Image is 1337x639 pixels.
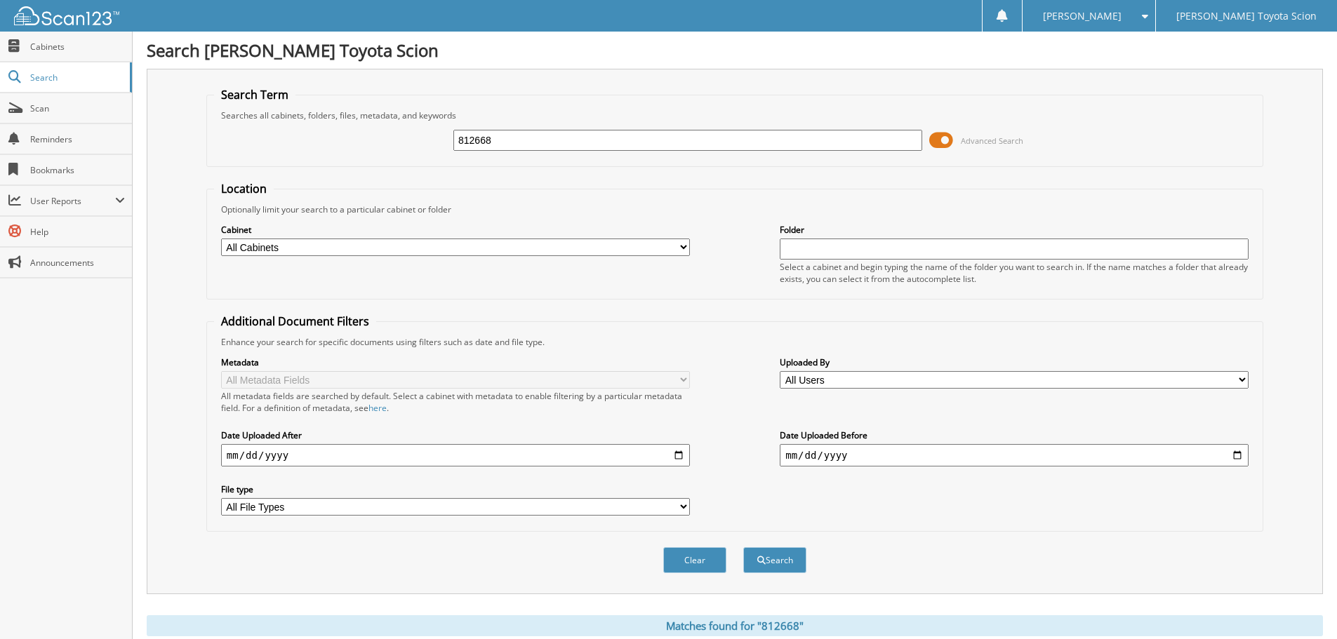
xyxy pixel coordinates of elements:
[780,444,1249,466] input: end
[14,6,119,25] img: scan123-logo-white.svg
[30,72,123,83] span: Search
[214,87,295,102] legend: Search Term
[147,39,1323,62] h1: Search [PERSON_NAME] Toyota Scion
[663,547,726,573] button: Clear
[30,195,115,207] span: User Reports
[221,390,690,414] div: All metadata fields are searched by default. Select a cabinet with metadata to enable filtering b...
[214,314,376,329] legend: Additional Document Filters
[147,615,1323,636] div: Matches found for "812668"
[221,483,690,495] label: File type
[780,429,1249,441] label: Date Uploaded Before
[214,181,274,196] legend: Location
[30,41,125,53] span: Cabinets
[30,102,125,114] span: Scan
[221,444,690,466] input: start
[780,224,1249,236] label: Folder
[743,547,806,573] button: Search
[30,226,125,238] span: Help
[214,109,1256,121] div: Searches all cabinets, folders, files, metadata, and keywords
[368,402,387,414] a: here
[221,356,690,368] label: Metadata
[214,203,1256,215] div: Optionally limit your search to a particular cabinet or folder
[1176,12,1317,20] span: [PERSON_NAME] Toyota Scion
[214,336,1256,348] div: Enhance your search for specific documents using filters such as date and file type.
[30,164,125,176] span: Bookmarks
[221,224,690,236] label: Cabinet
[1043,12,1122,20] span: [PERSON_NAME]
[30,133,125,145] span: Reminders
[221,429,690,441] label: Date Uploaded After
[780,356,1249,368] label: Uploaded By
[961,135,1023,146] span: Advanced Search
[780,261,1249,285] div: Select a cabinet and begin typing the name of the folder you want to search in. If the name match...
[30,257,125,269] span: Announcements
